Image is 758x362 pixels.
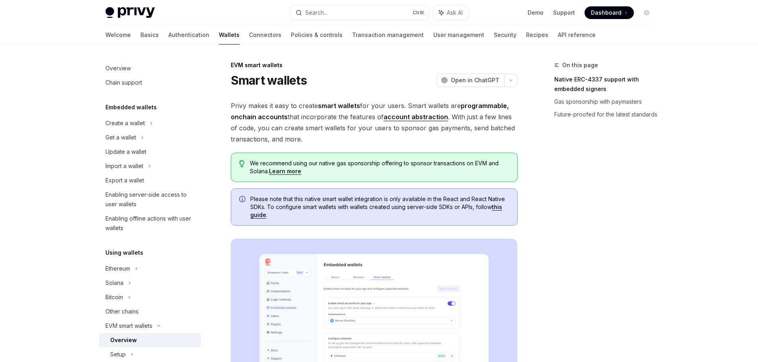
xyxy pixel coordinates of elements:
[105,161,143,171] div: Import a wallet
[99,304,201,319] a: Other chains
[451,76,499,84] span: Open in ChatGPT
[553,9,575,17] a: Support
[352,25,424,45] a: Transaction management
[291,25,343,45] a: Policies & controls
[413,10,425,16] span: Ctrl K
[562,60,598,70] span: On this page
[526,25,548,45] a: Recipes
[558,25,596,45] a: API reference
[105,133,136,142] div: Get a wallet
[140,25,159,45] a: Basics
[554,108,659,121] a: Future-proofed for the latest standards
[384,113,448,121] a: account abstraction
[433,25,484,45] a: User management
[554,95,659,108] a: Gas sponsorship with paymasters
[99,333,201,347] a: Overview
[99,75,201,90] a: Chain support
[105,7,155,18] img: light logo
[554,73,659,95] a: Native ERC-4337 support with embedded signers
[231,100,518,145] span: Privy makes it easy to create for your users. Smart wallets are that incorporate the features of ...
[105,64,131,73] div: Overview
[528,9,544,17] a: Demo
[219,25,240,45] a: Wallets
[318,102,360,110] strong: smart wallets
[105,214,196,233] div: Enabling offline actions with user wallets
[250,159,509,175] span: We recommend using our native gas sponsorship offering to sponsor transactions on EVM and Solana.
[99,211,201,235] a: Enabling offline actions with user wallets
[269,168,301,175] a: Learn more
[239,196,247,204] svg: Info
[231,61,518,69] div: EVM smart wallets
[494,25,516,45] a: Security
[447,9,463,17] span: Ask AI
[105,78,142,87] div: Chain support
[105,307,138,316] div: Other chains
[105,248,143,257] h5: Using wallets
[239,160,245,167] svg: Tip
[591,9,622,17] span: Dashboard
[290,6,429,20] button: Search...CtrlK
[168,25,209,45] a: Authentication
[436,74,504,87] button: Open in ChatGPT
[231,73,307,87] h1: Smart wallets
[433,6,468,20] button: Ask AI
[105,176,144,185] div: Export a wallet
[640,6,653,19] button: Toggle dark mode
[250,195,509,219] span: Please note that this native smart wallet integration is only available in the React and React Na...
[105,103,157,112] h5: Embedded wallets
[105,264,130,273] div: Ethereum
[99,145,201,159] a: Update a wallet
[249,25,281,45] a: Connectors
[305,8,327,17] div: Search...
[110,335,137,345] div: Overview
[105,321,152,331] div: EVM smart wallets
[99,188,201,211] a: Enabling server-side access to user wallets
[110,350,126,359] div: Setup
[105,278,123,288] div: Solana
[585,6,634,19] a: Dashboard
[105,190,196,209] div: Enabling server-side access to user wallets
[105,25,131,45] a: Welcome
[105,118,145,128] div: Create a wallet
[99,61,201,75] a: Overview
[99,173,201,188] a: Export a wallet
[105,147,146,157] div: Update a wallet
[105,292,123,302] div: Bitcoin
